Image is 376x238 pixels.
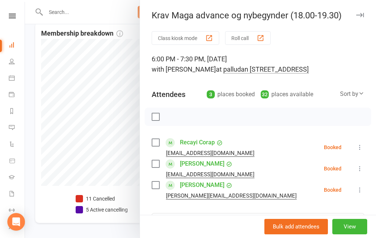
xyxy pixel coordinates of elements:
div: places booked [207,89,255,100]
button: Roll call [225,31,271,45]
div: places available [261,89,313,100]
a: Reports [9,104,25,120]
div: 3 [207,90,215,98]
div: Attendees [152,89,185,100]
span: at [216,65,309,73]
a: Calendar [9,71,25,87]
a: [PERSON_NAME] [180,158,224,170]
div: Booked [324,145,341,150]
div: Open Intercom Messenger [7,213,25,231]
button: Bulk add attendees [264,219,328,234]
a: Payments [9,87,25,104]
div: Booked [324,166,341,171]
button: Class kiosk mode [152,31,219,45]
button: View [332,219,367,234]
input: Search to add attendees [152,213,364,228]
a: [PERSON_NAME] [180,179,224,191]
a: Dashboard [9,37,25,54]
a: Product Sales [9,153,25,170]
div: 6:00 PM - 7:30 PM, [DATE] [152,54,364,75]
div: Sort by [340,89,364,99]
div: Krav Maga advance og nybegynder (18.00-19.30) [140,10,376,21]
div: 32 [261,90,269,98]
div: Booked [324,187,341,192]
span: with [PERSON_NAME] [152,65,216,73]
a: Recayi Corap [180,137,215,148]
a: People [9,54,25,71]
